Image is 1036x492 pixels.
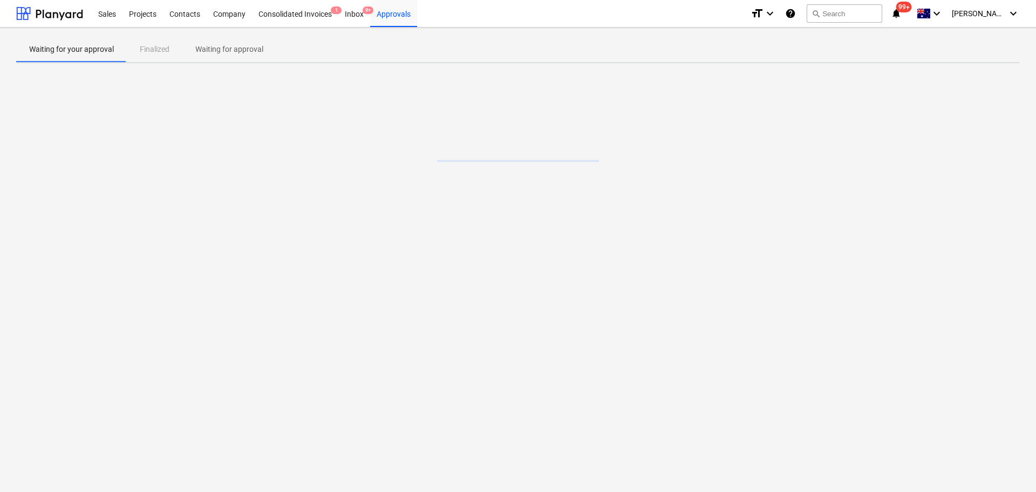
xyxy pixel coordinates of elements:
i: notifications [891,7,902,20]
i: keyboard_arrow_down [764,7,776,20]
span: [PERSON_NAME] [952,9,1006,18]
i: Knowledge base [785,7,796,20]
i: keyboard_arrow_down [930,7,943,20]
span: search [812,9,820,18]
span: 99+ [896,2,912,12]
i: keyboard_arrow_down [1007,7,1020,20]
p: Waiting for approval [195,44,263,55]
iframe: Chat Widget [982,440,1036,492]
button: Search [807,4,882,23]
span: 9+ [363,6,373,14]
p: Waiting for your approval [29,44,114,55]
i: format_size [751,7,764,20]
span: 1 [331,6,342,14]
